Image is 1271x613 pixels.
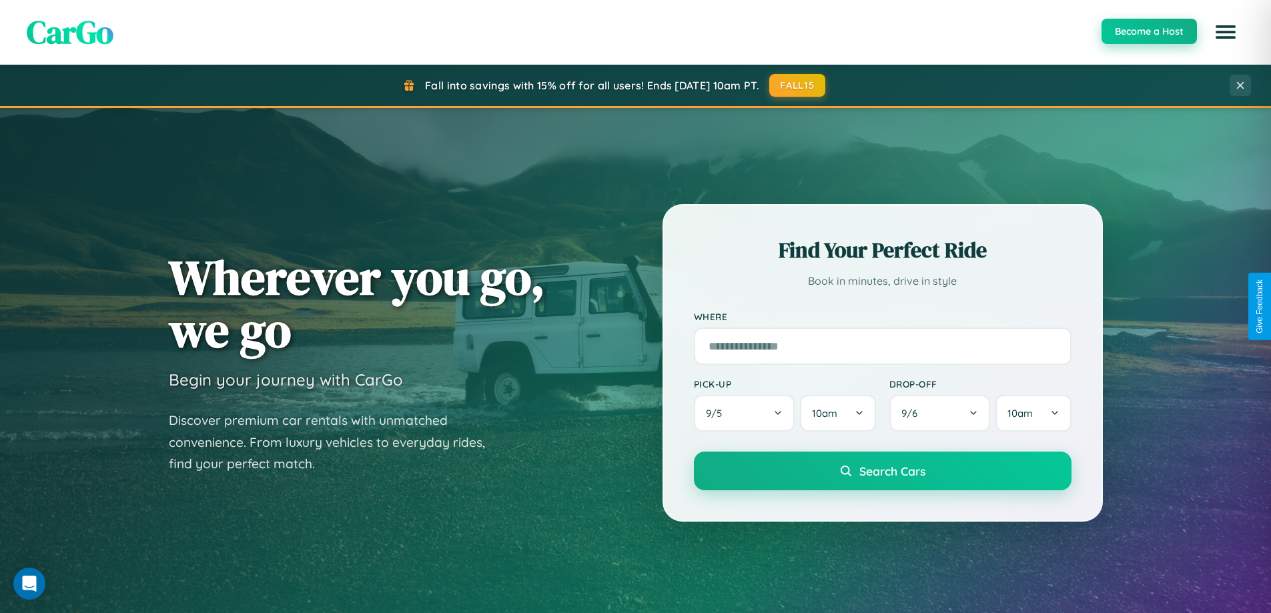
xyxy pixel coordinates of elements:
label: Where [694,311,1072,322]
button: Become a Host [1102,19,1197,44]
div: Give Feedback [1255,279,1264,334]
p: Book in minutes, drive in style [694,271,1072,291]
label: Pick-up [694,378,876,390]
span: CarGo [27,10,113,54]
p: Discover premium car rentals with unmatched convenience. From luxury vehicles to everyday rides, ... [169,410,502,475]
button: 10am [800,395,875,432]
span: 10am [1007,407,1033,420]
button: FALL15 [769,74,825,97]
label: Drop-off [889,378,1072,390]
button: 9/6 [889,395,991,432]
h2: Find Your Perfect Ride [694,235,1072,265]
button: 10am [995,395,1071,432]
span: 9 / 5 [706,407,729,420]
button: Search Cars [694,452,1072,490]
h3: Begin your journey with CarGo [169,370,403,390]
span: 9 / 6 [901,407,924,420]
span: Search Cars [859,464,925,478]
span: Fall into savings with 15% off for all users! Ends [DATE] 10am PT. [425,79,759,92]
div: Open Intercom Messenger [13,568,45,600]
span: 10am [812,407,837,420]
button: 9/5 [694,395,795,432]
h1: Wherever you go, we go [169,251,545,356]
button: Open menu [1207,13,1244,51]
